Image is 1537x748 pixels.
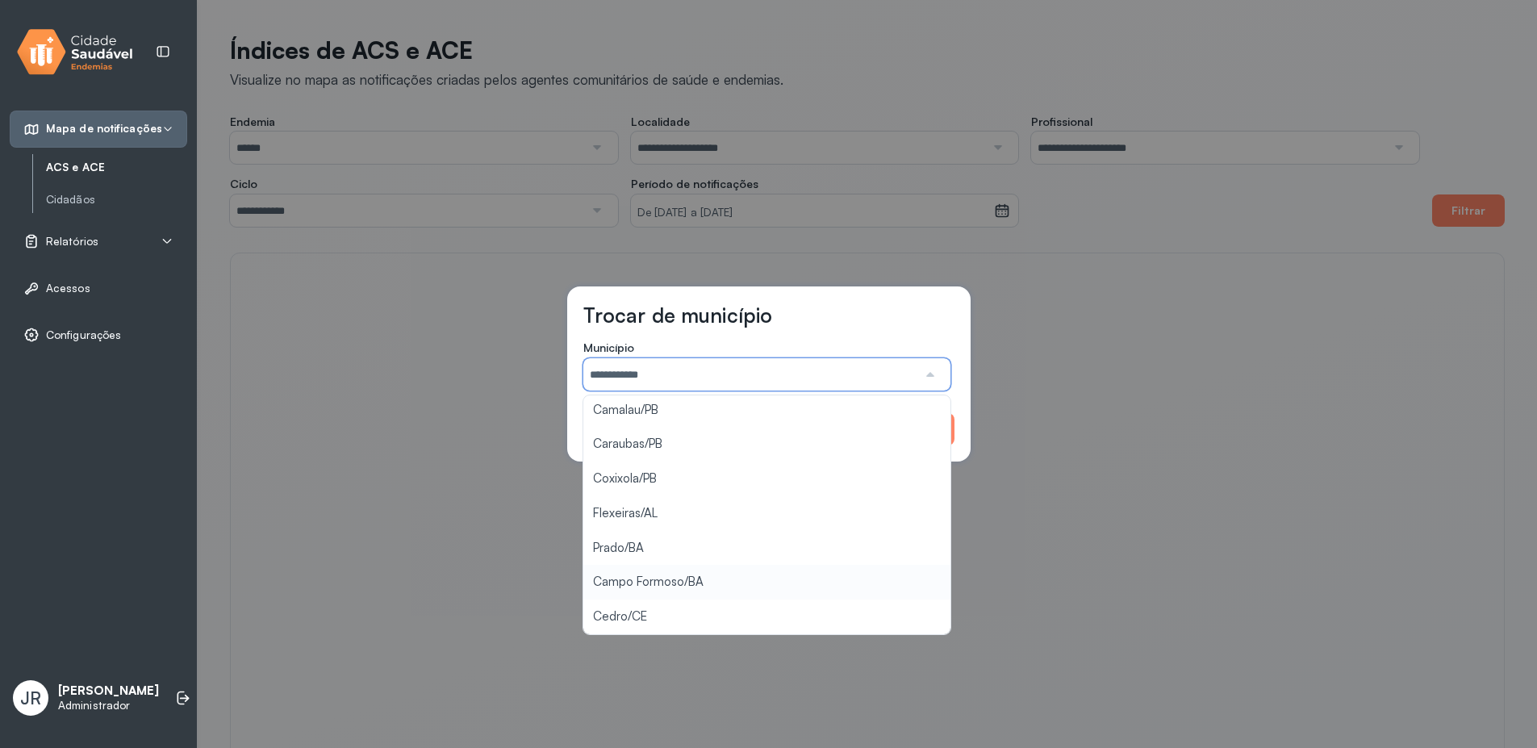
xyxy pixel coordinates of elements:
[58,683,159,699] p: [PERSON_NAME]
[17,26,133,78] img: logo.svg
[46,235,98,249] span: Relatórios
[46,122,162,136] span: Mapa de notificações
[583,531,950,566] li: Prado/BA
[20,687,41,708] span: JR
[46,282,90,295] span: Acessos
[46,328,121,342] span: Configurações
[583,393,950,428] li: Camalau/PB
[46,193,187,207] a: Cidadãos
[583,462,950,496] li: Coxixola/PB
[583,600,950,634] li: Cedro/CE
[583,341,634,355] span: Município
[46,161,187,174] a: ACS e ACE
[583,496,950,531] li: Flexeiras/AL
[46,157,187,178] a: ACS e ACE
[23,280,173,296] a: Acessos
[23,327,173,343] a: Configurações
[583,427,950,462] li: Caraubas/PB
[583,303,773,328] h3: Trocar de município
[583,565,950,600] li: Campo Formoso/BA
[58,699,159,712] p: Administrador
[46,190,187,210] a: Cidadãos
